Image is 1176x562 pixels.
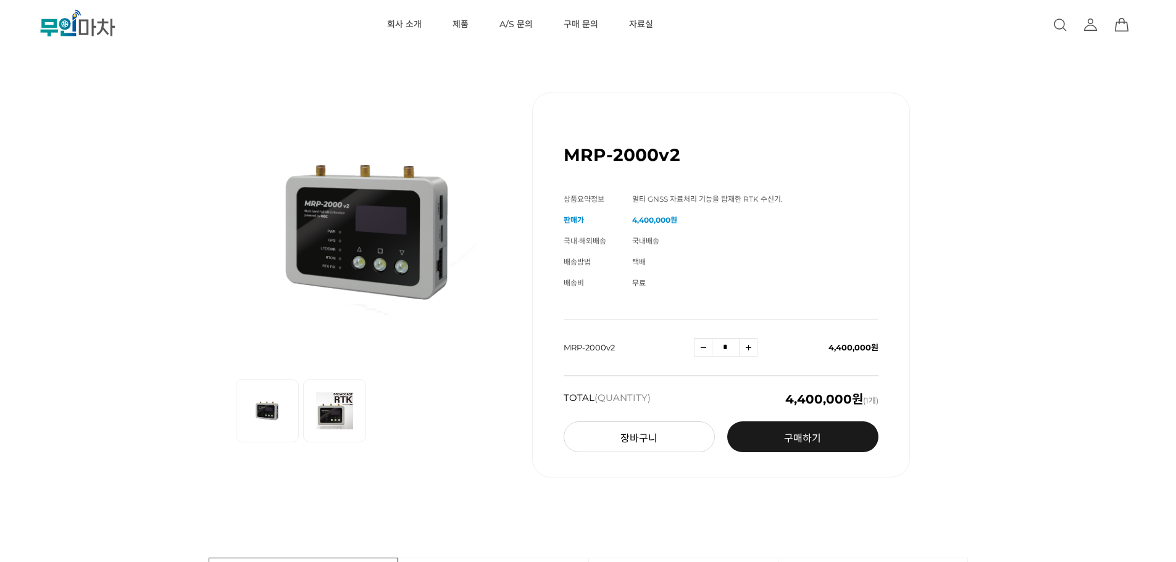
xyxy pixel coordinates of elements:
button: 장바구니 [564,421,715,452]
span: (QUANTITY) [594,392,651,403]
span: 택배 [632,257,646,267]
span: 국내·해외배송 [564,236,606,246]
h1: MRP-2000v2 [564,144,680,165]
strong: TOTAL [564,393,651,405]
strong: 4,400,000원 [632,215,677,225]
span: 국내배송 [632,236,659,246]
td: MRP-2000v2 [564,320,694,376]
a: 수량증가 [739,338,757,357]
span: 멀티 GNSS 자료처리 기능을 탑재한 RTK 수신기. [632,194,783,204]
span: (1개) [785,393,878,405]
span: 4,400,000원 [828,342,878,352]
span: 상품요약정보 [564,194,604,204]
span: 판매가 [564,215,584,225]
img: MRP-2000v2 [236,93,501,364]
a: 구매하기 [727,421,878,452]
span: 배송방법 [564,257,591,267]
em: 4,400,000원 [785,392,863,407]
a: 수량감소 [694,338,712,357]
span: 구매하기 [784,432,821,444]
span: 배송비 [564,278,584,287]
span: 무료 [632,278,646,287]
